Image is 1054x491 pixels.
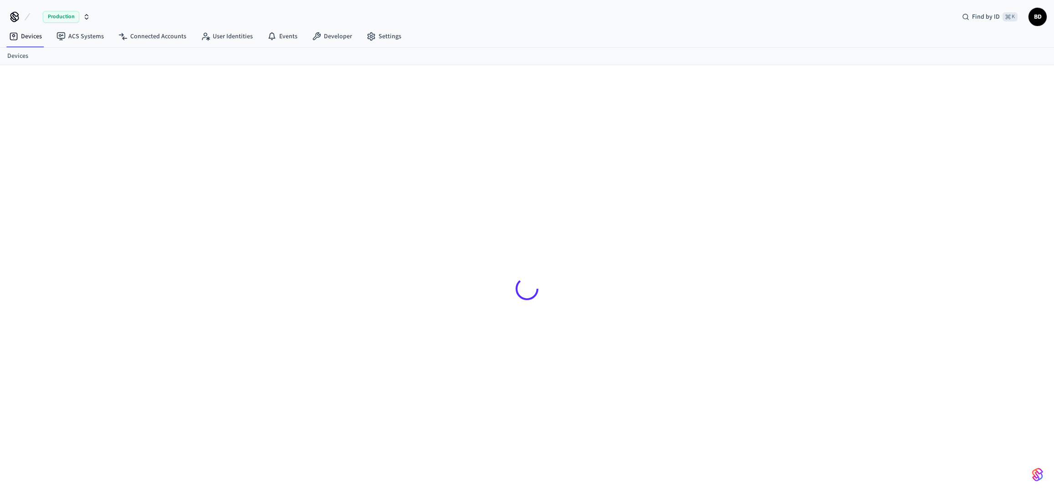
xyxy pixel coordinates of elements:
span: Find by ID [972,12,1000,21]
a: User Identities [194,28,260,45]
a: Devices [7,51,28,61]
a: Connected Accounts [111,28,194,45]
button: BD [1028,8,1047,26]
span: Production [43,11,79,23]
a: Events [260,28,305,45]
span: ⌘ K [1003,12,1018,21]
a: ACS Systems [49,28,111,45]
span: BD [1029,9,1046,25]
img: SeamLogoGradient.69752ec5.svg [1032,467,1043,482]
a: Developer [305,28,359,45]
a: Settings [359,28,409,45]
div: Find by ID⌘ K [955,9,1025,25]
a: Devices [2,28,49,45]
